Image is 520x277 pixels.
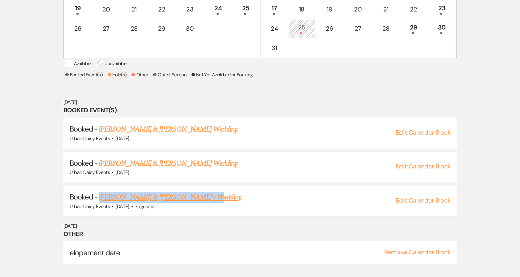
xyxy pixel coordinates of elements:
div: 19 [319,5,340,14]
div: 21 [376,5,396,14]
p: Available [65,60,91,67]
div: 27 [96,24,117,33]
div: 20 [96,5,117,14]
span: [DATE] [115,203,129,210]
div: 27 [347,24,368,33]
div: 29 [403,23,424,34]
div: 25 [292,23,312,34]
div: 22 [403,5,424,14]
span: Booked [70,192,93,202]
div: 26 [68,24,88,33]
div: 19 [68,3,88,15]
button: Edit Calendar Block [395,197,450,203]
a: [PERSON_NAME] & [PERSON_NAME] Wedding [99,158,237,169]
div: 24 [264,24,285,33]
button: Edit Calendar Block [395,129,450,136]
span: Urban Daisy Events [70,169,110,176]
div: 28 [376,24,396,33]
div: 17 [264,3,285,15]
button: Edit Calendar Block [395,163,450,169]
div: 29 [151,24,172,33]
p: Hold(s) [108,71,127,78]
div: 28 [124,24,144,33]
a: [PERSON_NAME] & [PERSON_NAME]'s Wedding [99,192,242,203]
span: [DATE] [115,135,129,142]
p: Out of Season [153,71,187,78]
div: 18 [292,5,312,14]
div: 30 [179,24,200,33]
h6: [DATE] [63,99,457,106]
span: Urban Daisy Events [70,135,110,142]
div: 26 [319,24,340,33]
span: Booked [70,124,93,134]
a: [PERSON_NAME] & [PERSON_NAME] Wedding [99,124,237,135]
span: [DATE] [115,169,129,176]
p: Unavailable [96,60,127,67]
p: Booked Event(s) [65,71,103,78]
h3: Other [63,230,457,238]
h6: [DATE] [63,223,457,230]
div: 23 [431,3,453,15]
span: Booked [70,158,93,168]
div: 20 [347,5,368,14]
h3: Booked Event(s) [63,106,457,114]
div: 31 [264,43,285,52]
div: 22 [151,5,172,14]
span: 75 guests [135,203,154,210]
span: Urban Daisy Events [70,203,110,210]
div: 21 [124,5,144,14]
div: 25 [236,3,256,15]
p: Not Yet Available for Booking [191,71,252,78]
div: 23 [179,5,200,14]
div: 24 [208,3,228,15]
button: Remove Calendar Block [384,249,450,255]
span: elopement date [70,248,120,257]
p: Other [131,71,148,78]
div: 30 [431,23,453,34]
